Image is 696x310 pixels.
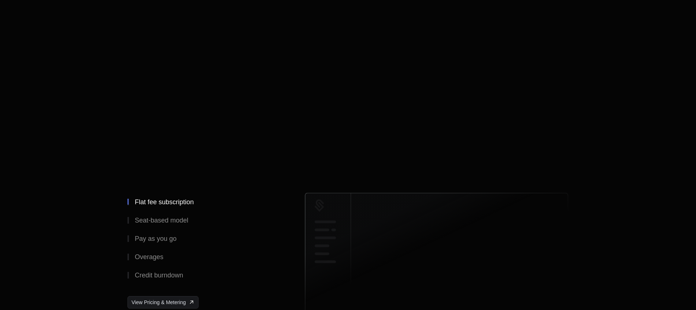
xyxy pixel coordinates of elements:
[135,199,194,205] div: Flat fee subscription
[127,296,199,309] a: [object Object],[object Object]
[127,229,281,248] button: Pay as you go
[127,211,281,229] button: Seat-based model
[127,193,281,211] button: Flat fee subscription
[127,248,281,266] button: Overages
[135,272,183,279] div: Credit burndown
[135,235,177,242] div: Pay as you go
[132,299,186,306] span: View Pricing & Metering
[127,266,281,284] button: Credit burndown
[135,254,163,260] div: Overages
[135,217,188,224] div: Seat-based model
